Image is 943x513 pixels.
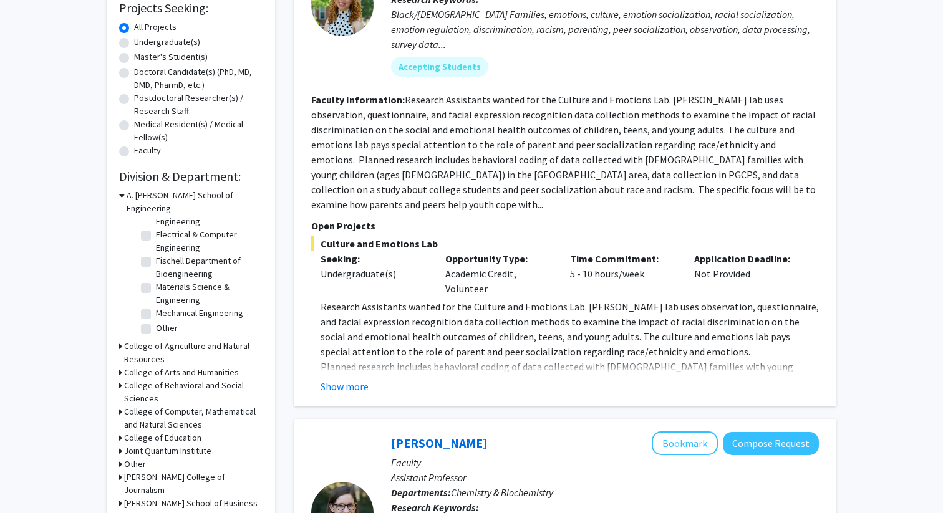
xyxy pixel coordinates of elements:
p: Time Commitment: [570,251,676,266]
label: Postdoctoral Researcher(s) / Research Staff [134,92,263,118]
h3: Joint Quantum Institute [124,444,211,458]
button: Show more [321,379,369,394]
div: Black/[DEMOGRAPHIC_DATA] Families, emotions, culture, emotion socialization, racial socialization... [391,7,819,52]
div: Academic Credit, Volunteer [436,251,561,296]
h3: College of Education [124,431,201,444]
span: Chemistry & Biochemistry [451,486,553,499]
h3: College of Arts and Humanities [124,366,239,379]
h3: College of Behavioral and Social Sciences [124,379,263,405]
div: Undergraduate(s) [321,266,427,281]
label: Civil & Environmental Engineering [156,202,259,228]
label: Faculty [134,144,161,157]
a: [PERSON_NAME] [391,435,487,451]
h3: [PERSON_NAME] College of Journalism [124,471,263,497]
h3: A. [PERSON_NAME] School of Engineering [127,189,263,215]
label: Master's Student(s) [134,50,208,64]
p: Assistant Professor [391,470,819,485]
h3: [PERSON_NAME] School of Business [124,497,258,510]
p: Planned research includes behavioral coding of data collected with [DEMOGRAPHIC_DATA] families wi... [321,359,819,434]
mat-chip: Accepting Students [391,57,488,77]
label: All Projects [134,21,177,34]
label: Other [156,322,178,335]
button: Compose Request to Leah Dodson [723,432,819,455]
iframe: Chat [9,457,53,504]
p: Faculty [391,455,819,470]
label: Materials Science & Engineering [156,280,259,307]
label: Electrical & Computer Engineering [156,228,259,254]
div: 5 - 10 hours/week [561,251,685,296]
p: Seeking: [321,251,427,266]
b: Faculty Information: [311,93,405,106]
label: Medical Resident(s) / Medical Fellow(s) [134,118,263,144]
button: Add Leah Dodson to Bookmarks [652,431,718,455]
p: Opportunity Type: [445,251,551,266]
p: Research Assistants wanted for the Culture and Emotions Lab. [PERSON_NAME] lab uses observation, ... [321,299,819,359]
p: Open Projects [311,218,819,233]
p: Application Deadline: [694,251,800,266]
div: Not Provided [685,251,810,296]
label: Fischell Department of Bioengineering [156,254,259,280]
label: Doctoral Candidate(s) (PhD, MD, DMD, PharmD, etc.) [134,65,263,92]
span: Culture and Emotions Lab [311,236,819,251]
h2: Projects Seeking: [119,1,263,16]
h3: Other [124,458,146,471]
fg-read-more: Research Assistants wanted for the Culture and Emotions Lab. [PERSON_NAME] lab uses observation, ... [311,93,816,211]
h3: College of Computer, Mathematical and Natural Sciences [124,405,263,431]
label: Mechanical Engineering [156,307,243,320]
h3: College of Agriculture and Natural Resources [124,340,263,366]
h2: Division & Department: [119,169,263,184]
label: Undergraduate(s) [134,36,200,49]
b: Departments: [391,486,451,499]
